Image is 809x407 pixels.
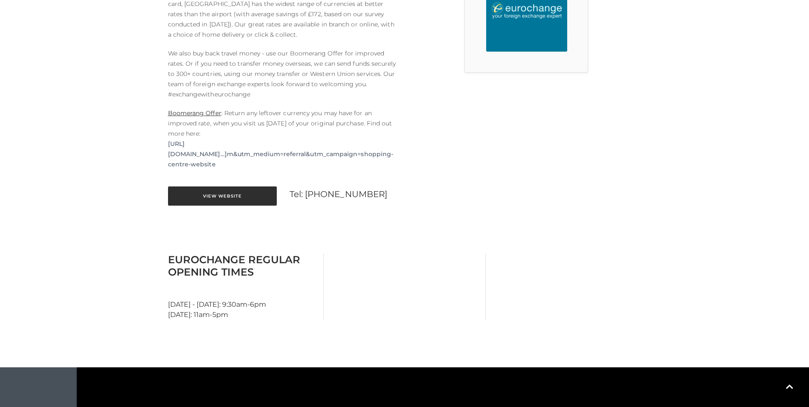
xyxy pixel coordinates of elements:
u: Boomerang Offer [168,109,221,117]
a: [URL][DOMAIN_NAME]…]m&utm_medium=referral&utm_campaign=shopping-centre-website [168,139,398,169]
h3: EuroChange Regular Opening Times [168,253,317,278]
p: : Return any leftover currency you may have for an improved rate, when you visit us [DATE] of you... [168,108,398,169]
a: View Website [168,186,277,206]
a: Tel: [PHONE_NUMBER] [290,189,388,199]
div: [DATE] - [DATE]: 9:30am-6pm [DATE]: 11am-5pm [162,253,324,320]
p: We also buy back travel money - use our Boomerang Offer for improved rates. Or if you need to tra... [168,48,398,99]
